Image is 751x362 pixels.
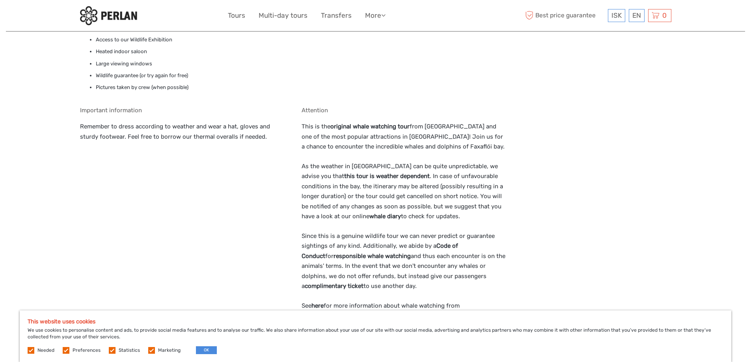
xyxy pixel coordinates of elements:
label: Statistics [119,347,140,354]
span: ISK [611,11,622,19]
p: Since this is a genuine wildlife tour we can never predict or guarantee sightings of any kind. Ad... [302,231,507,291]
p: Remember to dress according to weather and wear a hat, gloves and sturdy footwear. Feel free to b... [80,122,285,142]
p: This is the from [GEOGRAPHIC_DATA] and one of the most popular attractions in [GEOGRAPHIC_DATA]! ... [302,122,507,152]
h5: Important information [80,107,285,114]
strong: complimentary ticket [305,282,363,290]
p: We're away right now. Please check back later! [11,14,89,20]
a: Multi-day tours [259,10,307,21]
a: Transfers [321,10,352,21]
h5: This website uses cookies [28,318,723,325]
strong: responsible whale watching [334,252,411,260]
div: We use cookies to personalise content and ads, to provide social media features and to analyse ou... [20,310,731,362]
li: Access to our Wildlife Exhibition [96,35,285,44]
span: Best price guarantee [524,9,606,22]
label: Marketing [158,347,181,354]
button: OK [196,346,217,354]
strong: here [311,302,324,309]
button: Open LiveChat chat widget [91,12,100,22]
strong: Code of Conduct [302,242,458,260]
a: Tours [228,10,245,21]
label: Needed [37,347,54,354]
label: Preferences [73,347,101,354]
li: Wildlife guarantee (or try again for free) [96,71,285,80]
strong: original whale watching tour [330,123,410,130]
span: 0 [661,11,668,19]
div: EN [629,9,645,22]
strong: whale diary [369,213,401,220]
strong: this tour is weather dependent [344,173,430,180]
h5: Attention [302,107,507,114]
a: More [365,10,386,21]
li: Large viewing windows [96,59,285,68]
li: Heated indoor saloon [96,47,285,56]
img: 288-6a22670a-0f57-43d8-a107-52fbc9b92f2c_logo_small.jpg [80,6,137,25]
li: Pictures taken by crew (when possible) [96,83,285,92]
p: As the weather in [GEOGRAPHIC_DATA] can be quite unpredictable, we advise you that . In case of u... [302,162,507,222]
p: See for more information about whale watching from [GEOGRAPHIC_DATA] and get to know the cetacean... [302,301,507,331]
